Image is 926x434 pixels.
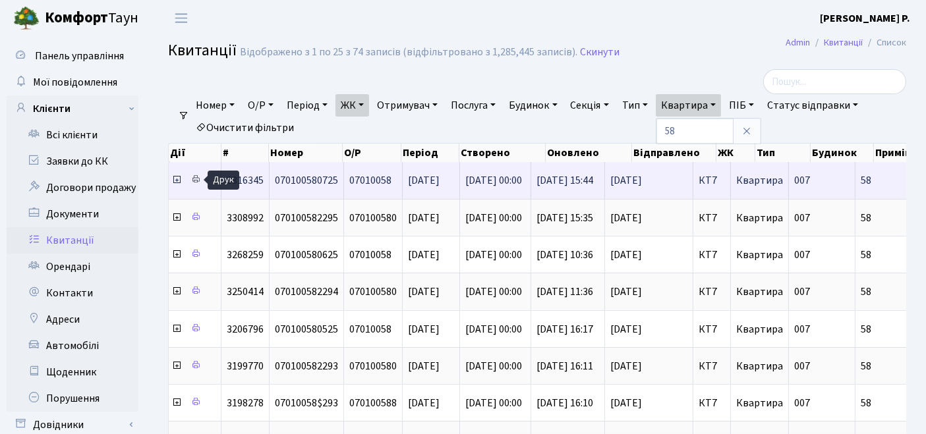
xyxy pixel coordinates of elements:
input: Пошук... [763,69,906,94]
span: Квартира [736,396,783,410]
a: [PERSON_NAME] Р. [820,11,910,26]
span: [DATE] [610,175,687,186]
span: [DATE] 00:00 [465,322,522,337]
span: 070100582293 [275,359,338,373]
span: 3199770 [227,359,264,373]
th: Будинок [811,144,874,162]
button: Переключити навігацію [165,7,198,29]
span: КТ7 [699,361,725,371]
th: Дії [169,144,221,162]
a: Автомобілі [7,333,138,359]
span: 070100582294 [275,285,338,299]
span: 007 [794,248,810,262]
a: Всі клієнти [7,122,138,148]
span: 007 [794,322,810,337]
a: Порушення [7,385,138,412]
span: 070100580 [349,285,397,299]
span: Квартира [736,359,783,373]
span: [DATE] [408,396,440,410]
a: Орендарі [7,254,138,280]
span: [DATE] [610,286,687,297]
span: 007 [794,211,810,225]
span: [DATE] 00:00 [465,396,522,410]
a: Документи [7,201,138,227]
span: 070100580 [349,211,397,225]
b: Комфорт [45,7,108,28]
span: 3198278 [227,396,264,410]
span: [DATE] 00:00 [465,173,522,188]
span: 070100580 [349,359,397,373]
span: 07010058 [349,248,391,262]
span: [DATE] [408,173,440,188]
span: 007 [794,396,810,410]
a: Квитанції [7,227,138,254]
span: [DATE] [610,213,687,223]
nav: breadcrumb [766,29,926,57]
span: [DATE] 16:11 [536,359,593,373]
span: 3250414 [227,285,264,299]
span: Квартира [736,285,783,299]
th: Відправлено [632,144,716,162]
span: 070100580725 [275,173,338,188]
span: [DATE] [408,322,440,337]
span: Квартира [736,211,783,225]
span: Квартира [736,322,783,337]
span: Квитанції [168,39,237,62]
a: Секція [565,94,614,117]
a: Очистити фільтри [190,117,299,139]
span: [DATE] [408,285,440,299]
span: [DATE] 16:17 [536,322,593,337]
img: logo.png [13,5,40,32]
span: 007 [794,359,810,373]
span: 3316345 [227,173,264,188]
a: ЖК [335,94,369,117]
span: Мої повідомлення [33,75,117,90]
li: Список [863,36,906,50]
a: Заявки до КК [7,148,138,175]
span: 070100580625 [275,248,338,262]
span: [DATE] 16:10 [536,396,593,410]
span: 007 [794,173,810,188]
span: КТ7 [699,175,725,186]
th: # [221,144,269,162]
span: [DATE] [610,250,687,260]
a: Статус відправки [762,94,863,117]
div: Відображено з 1 по 25 з 74 записів (відфільтровано з 1,285,445 записів). [240,46,577,59]
a: Номер [190,94,240,117]
span: 07010058 [349,173,391,188]
a: ПІБ [724,94,759,117]
span: [DATE] [408,359,440,373]
span: 070100582295 [275,211,338,225]
th: О/Р [343,144,401,162]
span: 070100588 [349,396,397,410]
a: Послуга [446,94,501,117]
th: Номер [269,144,343,162]
span: [DATE] [610,398,687,408]
a: Будинок [504,94,562,117]
a: Панель управління [7,43,138,69]
span: КТ7 [699,324,725,335]
a: Контакти [7,280,138,306]
span: [DATE] 00:00 [465,359,522,373]
a: Квитанції [824,36,863,49]
a: Клієнти [7,95,138,122]
span: 07010058 [349,322,391,337]
span: КТ7 [699,250,725,260]
span: 070100580525 [275,322,338,337]
th: Оновлено [546,144,632,162]
span: Панель управління [35,49,124,63]
span: 3268259 [227,248,264,262]
span: [DATE] 00:00 [465,285,522,299]
span: КТ7 [699,398,725,408]
a: Тип [617,94,653,117]
a: Договори продажу [7,175,138,201]
a: Скинути [580,46,620,59]
a: Мої повідомлення [7,69,138,95]
span: [DATE] [408,248,440,262]
a: Admin [786,36,810,49]
span: [DATE] [408,211,440,225]
span: КТ7 [699,286,725,297]
th: ЖК [716,144,756,162]
span: 3308992 [227,211,264,225]
span: [DATE] [610,324,687,335]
